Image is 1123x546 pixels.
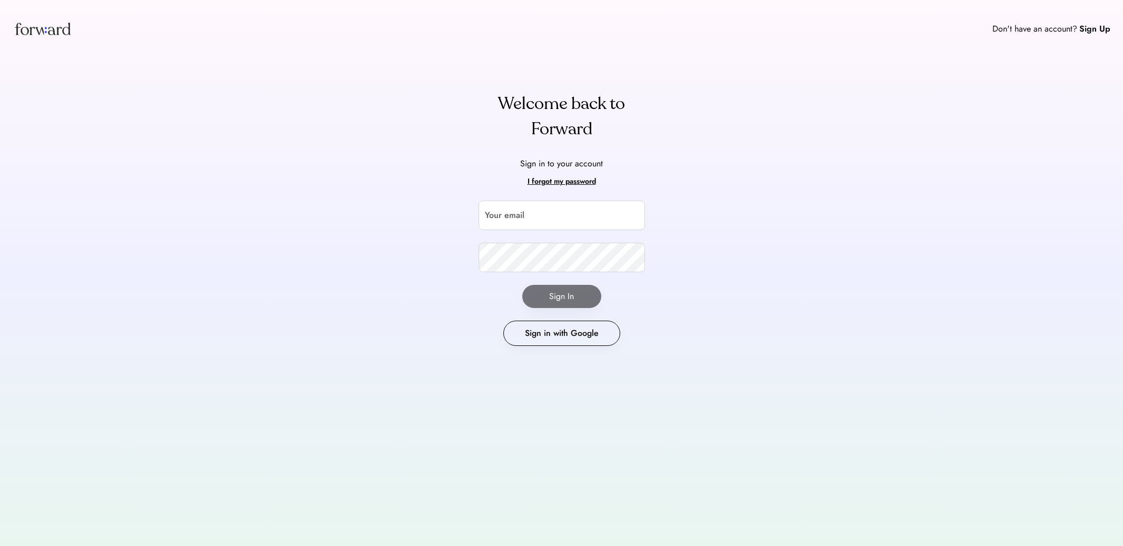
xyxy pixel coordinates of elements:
[1079,23,1110,35] div: Sign Up
[992,23,1077,35] div: Don't have an account?
[503,321,620,346] button: Sign in with Google
[528,175,596,188] div: I forgot my password
[13,13,73,45] img: Forward logo
[520,157,603,170] div: Sign in to your account
[479,91,645,142] div: Welcome back to Forward
[522,285,601,308] button: Sign In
